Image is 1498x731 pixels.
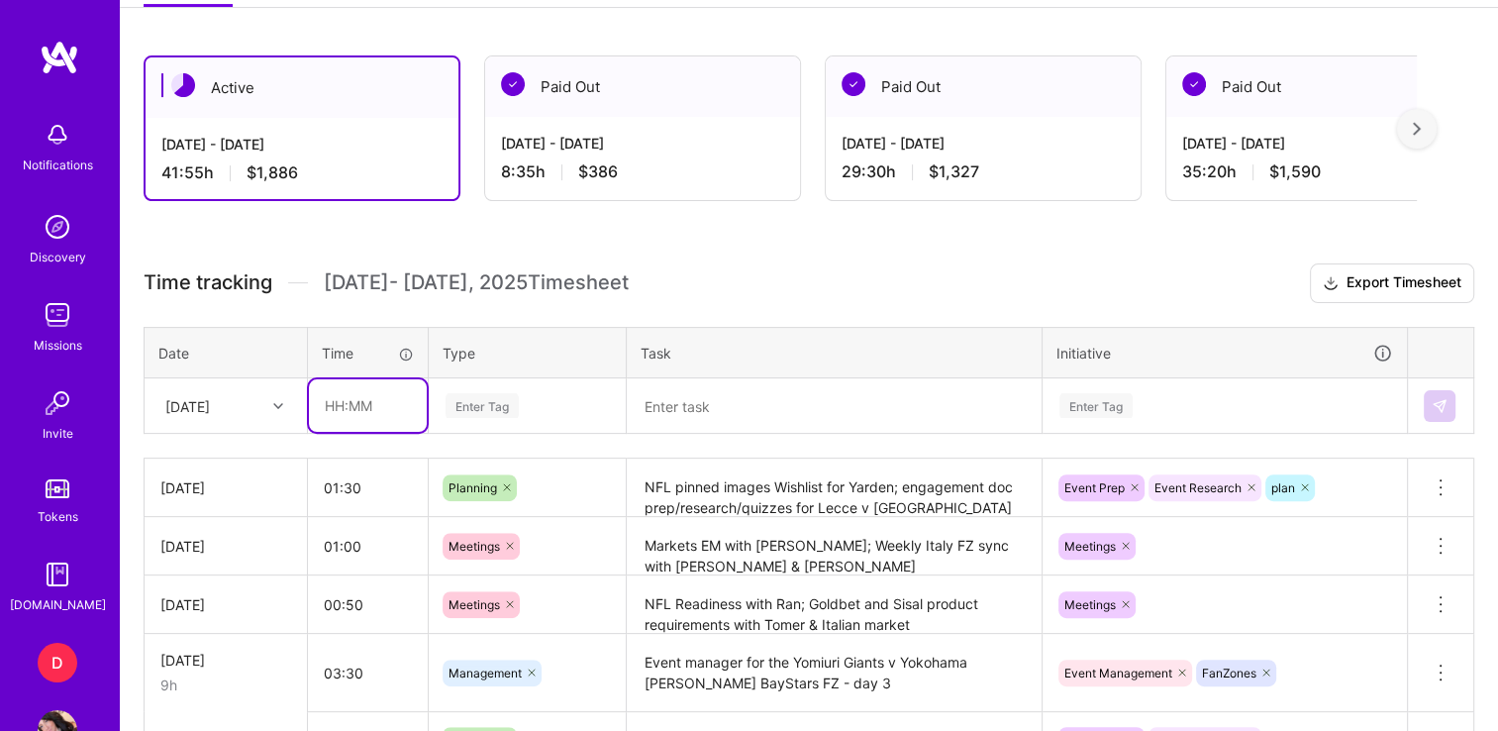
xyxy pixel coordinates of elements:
span: [DATE] - [DATE] , 2025 Timesheet [324,270,629,295]
span: Planning [449,480,497,495]
div: [DATE] [165,395,210,416]
input: HH:MM [308,462,428,514]
div: Notifications [23,155,93,175]
img: bell [38,115,77,155]
div: 9h [160,675,291,695]
div: Discovery [30,247,86,267]
span: Event Prep [1064,480,1125,495]
div: Enter Tag [446,390,519,421]
div: [DATE] - [DATE] [1182,133,1465,154]
span: $1,886 [247,162,298,183]
span: Event Management [1064,666,1172,680]
span: Meetings [449,539,500,554]
span: Time tracking [144,270,272,295]
div: [DATE] [160,650,291,671]
div: 29:30 h [842,161,1125,182]
input: HH:MM [308,520,428,573]
span: Event Research [1154,480,1242,495]
div: Tokens [38,506,78,527]
div: [DATE] [160,536,291,557]
span: FanZones [1202,666,1256,680]
a: D [33,643,82,682]
div: [DATE] [160,594,291,615]
span: Meetings [1064,597,1116,612]
div: D [38,643,77,682]
img: teamwork [38,295,77,335]
div: [DATE] - [DATE] [501,133,784,154]
div: Initiative [1056,342,1393,365]
img: Invite [38,383,77,423]
div: Enter Tag [1059,390,1133,421]
span: Meetings [1064,539,1116,554]
div: Paid Out [1166,56,1481,117]
img: Paid Out [1182,72,1206,96]
span: $386 [578,161,618,182]
span: $1,590 [1269,161,1321,182]
textarea: Event manager for the Yomiuri Giants v Yokohama [PERSON_NAME] BayStars FZ - day 3 [629,636,1040,710]
textarea: NFL Readiness with Ran; Goldbet and Sisal product requirements with Tomer & Italian market [629,577,1040,632]
span: $1,327 [929,161,979,182]
input: HH:MM [308,578,428,631]
div: [DATE] [160,477,291,498]
th: Type [429,327,627,378]
div: 35:20 h [1182,161,1465,182]
img: logo [40,40,79,75]
div: [DOMAIN_NAME] [10,594,106,615]
th: Task [627,327,1043,378]
div: Active [146,57,458,118]
i: icon Download [1323,273,1339,294]
img: Submit [1432,398,1448,414]
div: [DATE] - [DATE] [842,133,1125,154]
div: 8:35 h [501,161,784,182]
img: right [1413,122,1421,136]
img: Paid Out [842,72,865,96]
textarea: NFL pinned images Wishlist for Yarden; engagement doc prep/research/quizzes for Lecce v [GEOGRAPH... [629,461,1040,515]
div: [DATE] - [DATE] [161,134,443,155]
span: plan [1271,480,1295,495]
div: Time [322,343,414,364]
div: 41:55 h [161,162,443,183]
th: Date [145,327,308,378]
img: guide book [38,555,77,594]
textarea: Markets EM with [PERSON_NAME]; Weekly Italy FZ sync with [PERSON_NAME] & [PERSON_NAME] [629,519,1040,574]
span: Meetings [449,597,500,612]
div: Missions [34,335,82,356]
img: tokens [46,479,69,498]
div: Paid Out [485,56,800,117]
div: Paid Out [826,56,1141,117]
input: HH:MM [308,647,428,699]
img: Active [171,73,195,97]
span: Management [449,666,522,680]
button: Export Timesheet [1310,263,1474,303]
img: discovery [38,207,77,247]
input: HH:MM [309,379,427,432]
img: Paid Out [501,72,525,96]
div: Invite [43,423,73,444]
i: icon Chevron [273,401,283,411]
